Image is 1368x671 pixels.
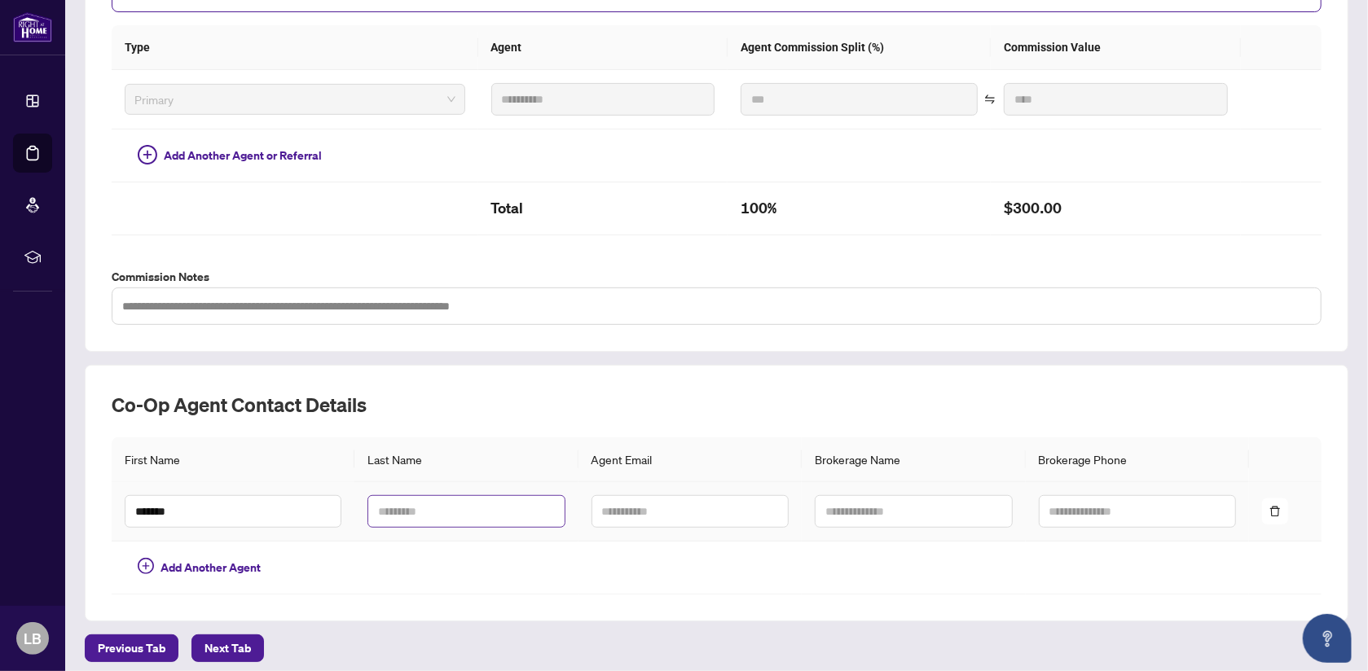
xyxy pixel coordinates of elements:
[85,634,178,662] button: Previous Tab
[138,145,157,164] span: plus-circle
[134,87,455,112] span: Primary
[991,25,1241,70] th: Commission Value
[191,634,264,662] button: Next Tab
[112,392,1322,418] h2: Co-op Agent Contact Details
[112,25,478,70] th: Type
[578,437,803,482] th: Agent Email
[112,437,354,482] th: First Name
[1004,195,1228,221] h2: $300.00
[161,559,261,577] span: Add Another Agent
[205,635,251,661] span: Next Tab
[164,147,322,164] span: Add Another Agent or Referral
[741,195,977,221] h2: 100%
[984,94,996,105] span: swap
[112,268,1322,286] label: Commission Notes
[1303,614,1352,663] button: Open asap
[354,437,578,482] th: Last Name
[24,627,42,650] span: LB
[98,635,165,661] span: Previous Tab
[138,558,154,574] span: plus-circle
[478,25,728,70] th: Agent
[728,25,990,70] th: Agent Commission Split (%)
[802,437,1026,482] th: Brokerage Name
[125,555,274,581] button: Add Another Agent
[1269,506,1281,517] span: delete
[125,143,335,169] button: Add Another Agent or Referral
[13,12,52,42] img: logo
[1026,437,1250,482] th: Brokerage Phone
[491,195,715,221] h2: Total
